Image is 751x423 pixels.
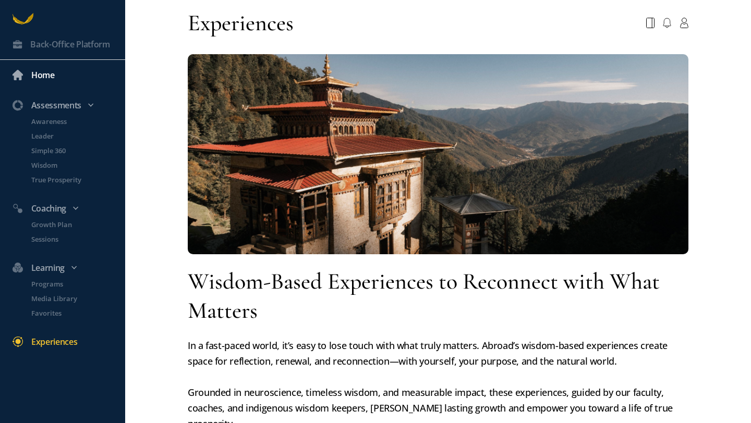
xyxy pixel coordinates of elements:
img: StaticQuestMain.png [188,54,688,254]
h3: Wisdom-Based Experiences to Reconnect with What Matters [188,267,688,325]
a: Favorites [19,308,125,318]
a: Programs [19,279,125,289]
div: Learning [6,261,129,275]
p: Media Library [31,293,123,304]
div: Home [31,68,55,82]
p: Simple 360 [31,145,123,156]
div: Coaching [6,202,129,215]
a: Sessions [19,234,125,244]
div: Experiences [31,335,77,349]
p: Sessions [31,234,123,244]
p: Awareness [31,116,123,127]
p: Growth Plan [31,219,123,230]
a: Leader [19,131,125,141]
a: Wisdom [19,160,125,170]
a: Growth Plan [19,219,125,230]
div: Back-Office Platform [30,38,110,51]
div: Assessments [6,98,129,112]
a: Media Library [19,293,125,304]
p: Programs [31,279,123,289]
p: True Prosperity [31,175,123,185]
p: Leader [31,131,123,141]
div: Experiences [188,8,294,38]
a: True Prosperity [19,175,125,185]
p: Favorites [31,308,123,318]
a: Awareness [19,116,125,127]
p: Wisdom [31,160,123,170]
a: Simple 360 [19,145,125,156]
